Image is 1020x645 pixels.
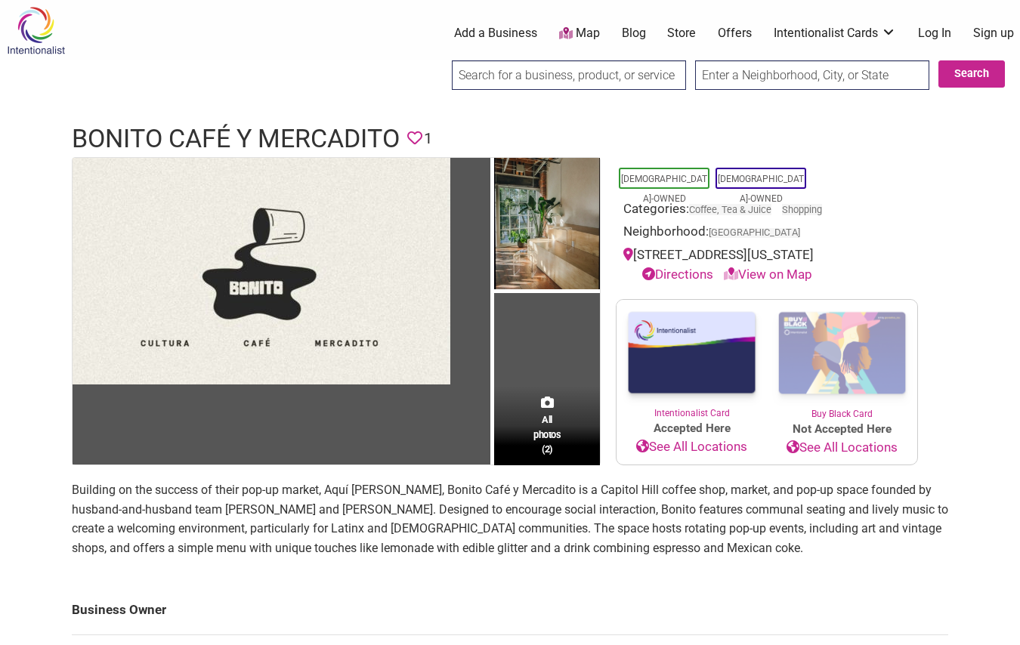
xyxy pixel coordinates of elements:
[623,245,910,284] div: [STREET_ADDRESS][US_STATE]
[689,204,771,215] a: Coffee, Tea & Juice
[724,267,812,282] a: View on Map
[767,300,917,407] img: Buy Black Card
[617,300,767,406] img: Intentionalist Card
[533,412,561,455] span: All photos (2)
[452,60,686,90] input: Search for a business, product, or service
[767,421,917,438] span: Not Accepted Here
[718,174,804,204] a: [DEMOGRAPHIC_DATA]-Owned
[667,25,696,42] a: Store
[73,158,450,384] img: Bonito Café y Mercadito
[454,25,537,42] a: Add a Business
[623,222,910,245] div: Neighborhood:
[617,300,767,420] a: Intentionalist Card
[424,127,432,150] span: 1
[72,121,400,157] h1: Bonito Café y Mercadito
[623,199,910,223] div: Categories:
[622,25,646,42] a: Blog
[938,60,1005,88] button: Search
[617,420,767,437] span: Accepted Here
[642,267,713,282] a: Directions
[709,228,800,238] span: [GEOGRAPHIC_DATA]
[718,25,752,42] a: Offers
[767,438,917,458] a: See All Locations
[72,480,948,557] p: Building on the success of their pop-up market, Aquí [PERSON_NAME], Bonito Café y Mercadito is a ...
[617,437,767,457] a: See All Locations
[973,25,1014,42] a: Sign up
[494,158,600,294] img: Bonito Café y Mercadito
[782,204,822,215] a: Shopping
[918,25,951,42] a: Log In
[767,300,917,421] a: Buy Black Card
[695,60,929,90] input: Enter a Neighborhood, City, or State
[621,174,707,204] a: [DEMOGRAPHIC_DATA]-Owned
[72,585,948,635] td: Business Owner
[559,25,600,42] a: Map
[774,25,896,42] a: Intentionalist Cards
